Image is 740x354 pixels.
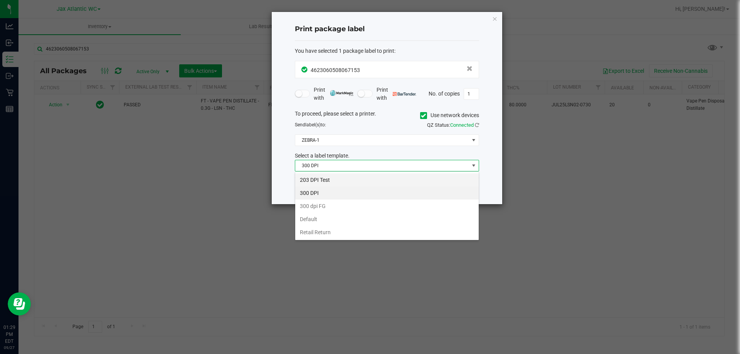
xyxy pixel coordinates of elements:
[314,86,353,102] span: Print with
[295,200,479,213] li: 300 dpi FG
[295,173,479,186] li: 203 DPI Test
[450,122,474,128] span: Connected
[295,24,479,34] h4: Print package label
[295,213,479,226] li: Default
[289,110,485,121] div: To proceed, please select a printer.
[377,86,416,102] span: Print with
[289,152,485,160] div: Select a label template.
[305,122,321,128] span: label(s)
[295,47,479,55] div: :
[301,65,309,74] span: In Sync
[393,92,416,96] img: bartender.png
[295,135,469,146] span: ZEBRA-1
[330,90,353,96] img: mark_magic_cybra.png
[295,226,479,239] li: Retail Return
[295,186,479,200] li: 300 DPI
[8,292,31,315] iframe: Resource center
[295,160,469,171] span: 300 DPI
[311,67,360,73] span: 4623060508067153
[427,122,479,128] span: QZ Status:
[429,90,460,96] span: No. of copies
[295,122,326,128] span: Send to:
[420,111,479,119] label: Use network devices
[295,48,394,54] span: You have selected 1 package label to print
